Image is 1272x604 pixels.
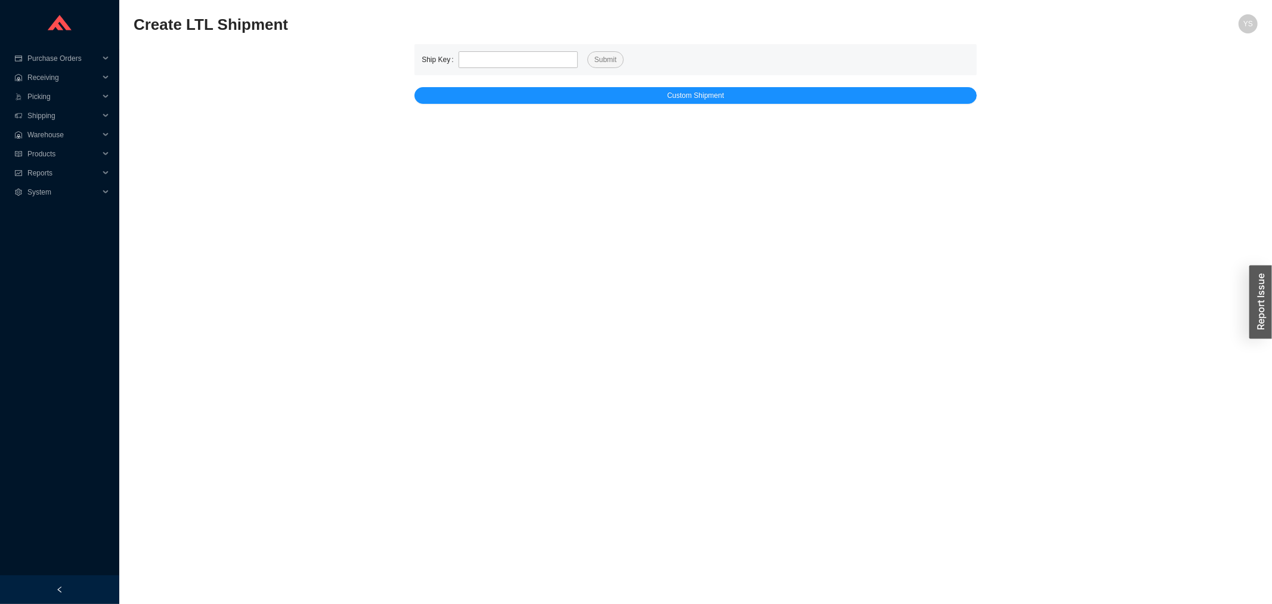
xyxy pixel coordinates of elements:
[414,87,977,104] button: Custom Shipment
[14,55,23,62] span: credit-card
[27,49,99,68] span: Purchase Orders
[56,586,63,593] span: left
[27,144,99,164] span: Products
[587,51,624,68] button: Submit
[27,183,99,202] span: System
[27,106,99,125] span: Shipping
[27,164,99,183] span: Reports
[14,189,23,196] span: setting
[27,68,99,87] span: Receiving
[422,51,458,68] label: Ship Key
[134,14,977,35] h2: Create LTL Shipment
[1243,14,1253,33] span: YS
[27,125,99,144] span: Warehouse
[14,150,23,158] span: read
[667,90,724,101] span: Custom Shipment
[14,170,23,177] span: fund
[27,87,99,106] span: Picking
